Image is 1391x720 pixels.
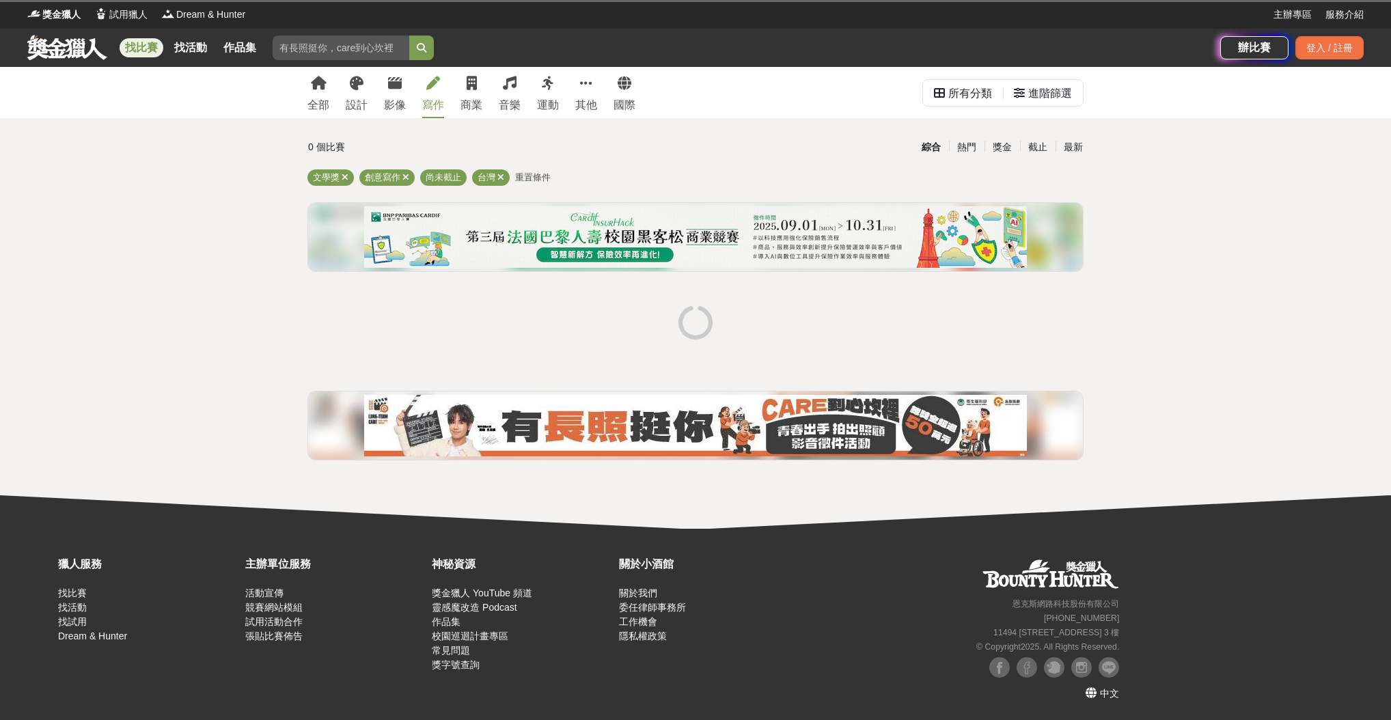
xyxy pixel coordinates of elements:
small: © Copyright 2025 . All Rights Reserved. [976,642,1119,652]
a: 主辦專區 [1273,8,1312,22]
a: 張貼比賽佈告 [245,631,303,641]
img: LINE [1099,657,1119,678]
span: 試用獵人 [109,8,148,22]
a: 服務介紹 [1325,8,1364,22]
a: 競賽網站模組 [245,602,303,613]
a: 運動 [537,67,559,118]
div: 寫作 [422,97,444,113]
a: 找活動 [169,38,212,57]
small: [PHONE_NUMBER] [1044,613,1119,623]
div: 熱門 [949,135,984,159]
img: Logo [27,7,41,20]
span: 文學獎 [313,172,340,182]
img: Facebook [989,657,1010,678]
a: 影像 [384,67,406,118]
span: 台灣 [478,172,495,182]
div: 關於小酒館 [619,556,799,572]
div: 截止 [1020,135,1056,159]
a: 全部 [307,67,329,118]
div: 0 個比賽 [308,135,566,159]
div: 獎金 [984,135,1020,159]
a: Dream & Hunter [58,631,127,641]
img: c5de0e1a-e514-4d63-bbd2-29f80b956702.png [364,206,1027,268]
div: 商業 [460,97,482,113]
img: Logo [161,7,175,20]
a: 作品集 [432,616,460,627]
a: 試用活動合作 [245,616,303,627]
div: 登入 / 註冊 [1295,36,1364,59]
a: Logo獎金獵人 [27,8,81,22]
a: 工作機會 [619,616,657,627]
a: 靈感魔改造 Podcast [432,602,517,613]
img: Logo [94,7,108,20]
a: 商業 [460,67,482,118]
a: 找比賽 [120,38,163,57]
small: 11494 [STREET_ADDRESS] 3 樓 [993,628,1119,637]
img: Facebook [1017,657,1037,678]
a: 獎金獵人 YouTube 頻道 [432,587,532,598]
div: 獵人服務 [58,556,238,572]
a: 找比賽 [58,587,87,598]
div: 神秘資源 [432,556,612,572]
span: 尚未截止 [426,172,461,182]
a: 校園巡迴計畫專區 [432,631,508,641]
a: 獎字號查詢 [432,659,480,670]
div: 設計 [346,97,368,113]
a: 找活動 [58,602,87,613]
a: 作品集 [218,38,262,57]
img: Instagram [1071,657,1092,678]
div: 運動 [537,97,559,113]
div: 音樂 [499,97,521,113]
a: 常見問題 [432,645,470,656]
img: 0454c82e-88f2-4dcc-9ff1-cb041c249df3.jpg [364,395,1027,456]
div: 進階篩選 [1028,80,1072,107]
a: 國際 [614,67,635,118]
a: Logo試用獵人 [94,8,148,22]
a: 寫作 [422,67,444,118]
span: Dream & Hunter [176,8,245,22]
a: 委任律師事務所 [619,602,686,613]
div: 其他 [575,97,597,113]
div: 全部 [307,97,329,113]
a: LogoDream & Hunter [161,8,245,22]
a: 設計 [346,67,368,118]
span: 獎金獵人 [42,8,81,22]
span: 重置條件 [515,172,551,182]
a: 找試用 [58,616,87,627]
div: 影像 [384,97,406,113]
small: 恩克斯網路科技股份有限公司 [1013,599,1119,609]
div: 最新 [1056,135,1091,159]
img: Plurk [1044,657,1064,678]
a: 其他 [575,67,597,118]
div: 國際 [614,97,635,113]
div: 綜合 [913,135,949,159]
div: 主辦單位服務 [245,556,426,572]
span: 中文 [1100,688,1119,699]
a: 活動宣傳 [245,587,284,598]
a: 關於我們 [619,587,657,598]
a: 音樂 [499,67,521,118]
div: 所有分類 [948,80,992,107]
a: 隱私權政策 [619,631,667,641]
a: 辦比賽 [1220,36,1289,59]
input: 有長照挺你，care到心坎裡！青春出手，拍出照顧 影音徵件活動 [273,36,409,60]
span: 創意寫作 [365,172,400,182]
